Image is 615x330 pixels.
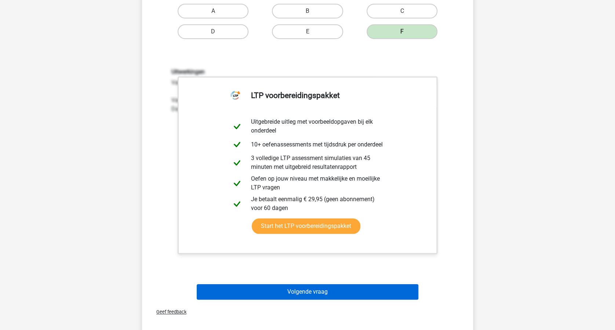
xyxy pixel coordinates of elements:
[367,24,437,39] label: F
[272,4,343,18] label: B
[272,24,343,39] label: E
[367,4,437,18] label: C
[178,4,248,18] label: A
[150,309,186,315] span: Geef feedback
[197,284,419,300] button: Volgende vraag
[252,218,360,234] a: Start het LTP voorbereidingspakket
[171,68,444,75] h6: Uitwerkingen
[178,24,248,39] label: D
[166,68,449,113] div: Van links naar rechts draait het figuur elke stap 90 graden met de klok mee. Van boven naar onder...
